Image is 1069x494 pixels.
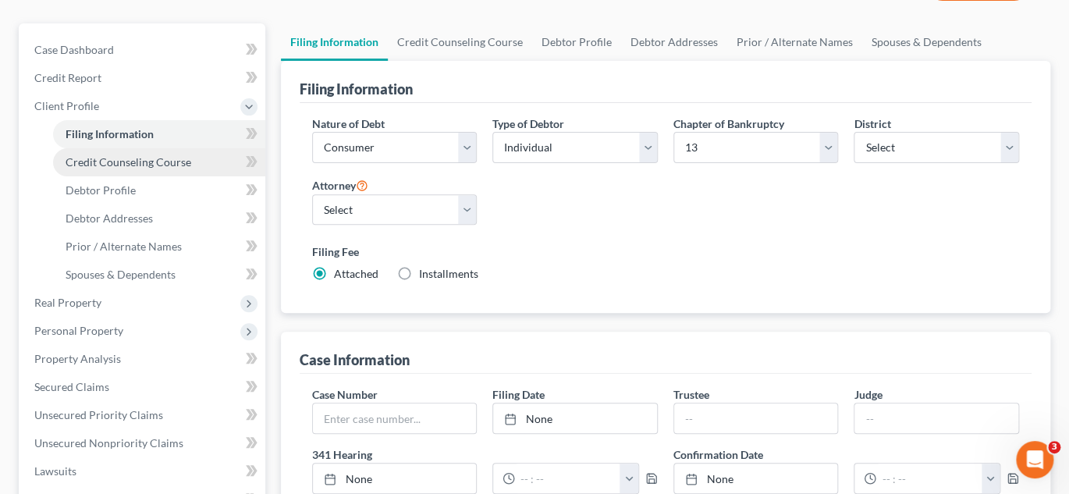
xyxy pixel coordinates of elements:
span: Real Property [34,296,101,309]
span: Filing Information [66,127,154,140]
span: Spouses & Dependents [66,268,176,281]
span: Credit Counseling Course [66,155,191,169]
a: Debtor Profile [53,176,265,204]
a: Credit Counseling Course [388,23,532,61]
span: Property Analysis [34,352,121,365]
span: Personal Property [34,324,123,337]
iframe: Intercom live chat [1016,441,1053,478]
a: Unsecured Nonpriority Claims [22,429,265,457]
a: Property Analysis [22,345,265,373]
span: Debtor Profile [66,183,136,197]
a: Prior / Alternate Names [727,23,862,61]
a: Filing Information [53,120,265,148]
span: Attached [334,267,378,280]
span: Unsecured Nonpriority Claims [34,436,183,450]
span: Secured Claims [34,380,109,393]
label: Case Number [312,386,378,403]
a: Prior / Alternate Names [53,233,265,261]
a: Secured Claims [22,373,265,401]
span: Debtor Addresses [66,211,153,225]
a: Lawsuits [22,457,265,485]
input: -- : -- [515,464,620,493]
span: Case Dashboard [34,43,114,56]
input: Enter case number... [313,403,477,433]
label: 341 Hearing [304,446,666,463]
span: Prior / Alternate Names [66,240,182,253]
a: Filing Information [281,23,388,61]
span: Installments [419,267,478,280]
input: -- : -- [876,464,982,493]
span: Unsecured Priority Claims [34,408,163,421]
a: Debtor Addresses [621,23,727,61]
label: Filing Date [492,386,545,403]
a: Spouses & Dependents [53,261,265,289]
input: -- [674,403,838,433]
label: Attorney [312,176,368,194]
label: Nature of Debt [312,116,385,132]
label: Filing Fee [312,243,1020,260]
label: Trustee [673,386,709,403]
span: 3 [1048,441,1060,453]
a: None [493,403,657,433]
input: -- [854,403,1018,433]
div: Case Information [300,350,410,369]
label: District [854,116,890,132]
label: Judge [854,386,882,403]
label: Chapter of Bankruptcy [673,116,784,132]
a: None [313,464,477,493]
a: Credit Report [22,64,265,92]
label: Confirmation Date [666,446,1027,463]
label: Type of Debtor [492,116,564,132]
a: Unsecured Priority Claims [22,401,265,429]
a: Case Dashboard [22,36,265,64]
span: Client Profile [34,99,99,112]
a: Spouses & Dependents [862,23,991,61]
a: Debtor Addresses [53,204,265,233]
div: Filing Information [300,80,413,98]
span: Credit Report [34,71,101,84]
a: Debtor Profile [532,23,621,61]
a: None [674,464,838,493]
span: Lawsuits [34,464,76,478]
a: Credit Counseling Course [53,148,265,176]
